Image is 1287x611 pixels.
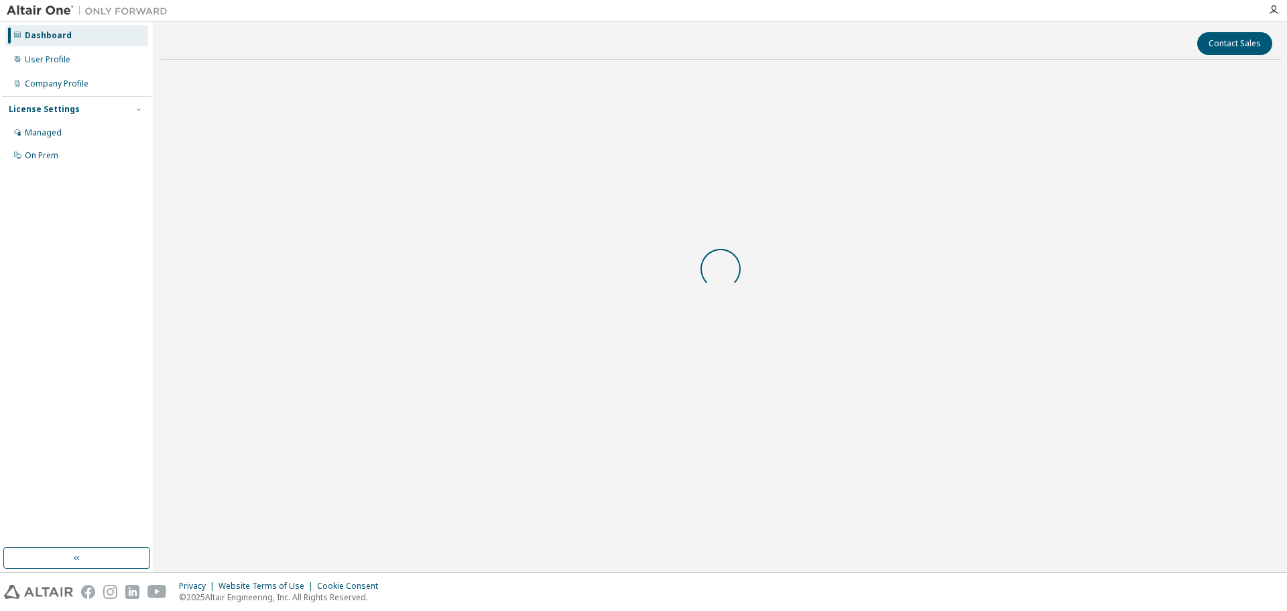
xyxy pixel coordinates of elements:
img: altair_logo.svg [4,585,73,599]
div: Company Profile [25,78,88,89]
img: linkedin.svg [125,585,139,599]
img: Altair One [7,4,174,17]
img: facebook.svg [81,585,95,599]
div: Privacy [179,581,219,592]
div: On Prem [25,150,58,161]
div: Cookie Consent [317,581,386,592]
div: License Settings [9,104,80,115]
img: youtube.svg [147,585,167,599]
button: Contact Sales [1197,32,1272,55]
p: © 2025 Altair Engineering, Inc. All Rights Reserved. [179,592,386,603]
div: Managed [25,127,62,138]
div: User Profile [25,54,70,65]
div: Dashboard [25,30,72,41]
img: instagram.svg [103,585,117,599]
div: Website Terms of Use [219,581,317,592]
